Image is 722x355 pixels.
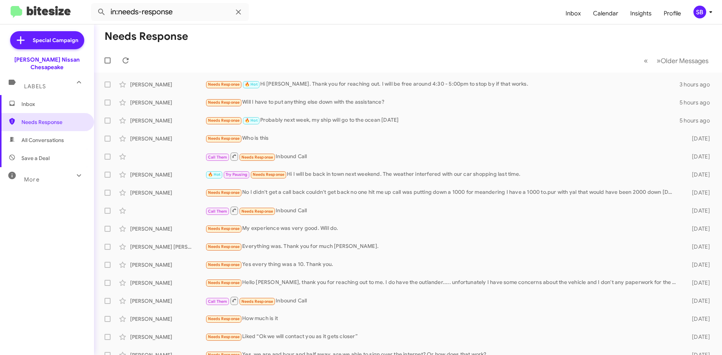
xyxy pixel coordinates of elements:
span: Needs Response [241,209,273,214]
div: Inbound Call [205,152,680,161]
a: Inbox [560,3,587,24]
span: All Conversations [21,136,64,144]
div: [PERSON_NAME] [130,261,205,269]
span: 🔥 Hot [245,118,258,123]
span: Needs Response [208,334,240,339]
div: [DATE] [680,315,716,323]
div: [DATE] [680,297,716,305]
span: Try Pausing [226,172,247,177]
span: Call Them [208,299,228,304]
a: Insights [624,3,658,24]
span: Older Messages [661,57,708,65]
span: Needs Response [208,226,240,231]
div: [PERSON_NAME] [130,171,205,178]
div: [PERSON_NAME] [130,225,205,233]
span: Needs Response [208,280,240,285]
span: Call Them [208,209,228,214]
div: [PERSON_NAME] [130,135,205,142]
span: Needs Response [241,155,273,160]
button: SB [687,6,714,18]
div: [PERSON_NAME] [130,333,205,341]
div: [PERSON_NAME] [PERSON_NAME] [130,243,205,251]
span: Needs Response [208,100,240,105]
span: Needs Response [21,118,85,126]
div: [DATE] [680,261,716,269]
div: Will I have to put anything else down with the assistance? [205,98,680,107]
div: [DATE] [680,207,716,215]
span: Needs Response [241,299,273,304]
button: Previous [639,53,652,68]
div: 5 hours ago [680,117,716,124]
div: Hello [PERSON_NAME], thank you for reaching out to me. I do have the outlander..... unfortunately... [205,278,680,287]
span: Save a Deal [21,154,50,162]
span: More [24,176,39,183]
div: [DATE] [680,279,716,287]
div: [PERSON_NAME] [130,81,205,88]
div: [DATE] [680,189,716,196]
div: 3 hours ago [680,81,716,88]
div: No I didn't get a call back couldn't get back no one hit me up call was putting down a 1000 for m... [205,188,680,197]
div: [PERSON_NAME] [130,117,205,124]
span: Call Them [208,155,228,160]
div: [DATE] [680,333,716,341]
div: 5 hours ago [680,99,716,106]
div: [DATE] [680,135,716,142]
div: [DATE] [680,243,716,251]
div: [PERSON_NAME] [130,315,205,323]
span: Needs Response [208,190,240,195]
span: « [644,56,648,65]
div: Hi I will be back in town next weekend. The weather interfered with our car shopping last time. [205,170,680,179]
div: SB [693,6,706,18]
span: Needs Response [208,82,240,87]
a: Profile [658,3,687,24]
div: [DATE] [680,225,716,233]
a: Calendar [587,3,624,24]
div: Inbound Call [205,296,680,305]
span: » [657,56,661,65]
div: [PERSON_NAME] [130,279,205,287]
div: How much is it [205,314,680,323]
div: Probably next week, my ship will go to the ocean [DATE] [205,116,680,125]
nav: Page navigation example [640,53,713,68]
div: [DATE] [680,153,716,160]
div: [PERSON_NAME] [130,297,205,305]
span: 🔥 Hot [208,172,221,177]
span: Needs Response [208,118,240,123]
a: Special Campaign [10,31,84,49]
div: [PERSON_NAME] [130,99,205,106]
div: Inbound Call [205,206,680,215]
span: Needs Response [208,262,240,267]
span: Needs Response [208,136,240,141]
span: 🔥 Hot [245,82,258,87]
div: [DATE] [680,171,716,178]
div: Yes every thing was a 10. Thank you. [205,260,680,269]
span: Needs Response [253,172,285,177]
span: Special Campaign [33,36,78,44]
div: Everything was. Thank you for much [PERSON_NAME]. [205,242,680,251]
div: Liked “Ok we will contact you as it gets closer” [205,332,680,341]
span: Needs Response [208,244,240,249]
span: Labels [24,83,46,90]
input: Search [91,3,249,21]
span: Inbox [21,100,85,108]
h1: Needs Response [105,30,188,42]
button: Next [652,53,713,68]
div: [PERSON_NAME] [130,189,205,196]
div: Hi [PERSON_NAME]. Thank you for reaching out. I will be free around 4:30 - 5:00pm to stop by if t... [205,80,680,89]
span: Needs Response [208,316,240,321]
div: My experience was very good. Will do. [205,224,680,233]
div: Who is this [205,134,680,143]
